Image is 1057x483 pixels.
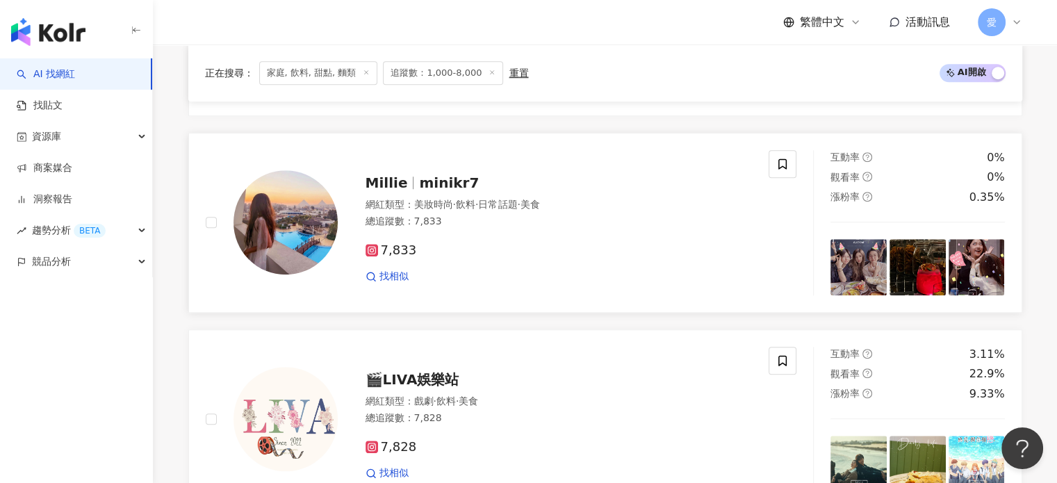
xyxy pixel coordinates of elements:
[862,349,872,359] span: question-circle
[366,270,409,284] a: 找相似
[383,61,503,85] span: 追蹤數：1,000-8,000
[17,67,75,81] a: searchAI 找網紅
[830,368,860,379] span: 觀看率
[32,215,106,246] span: 趨勢分析
[17,161,72,175] a: 商案媒合
[379,270,409,284] span: 找相似
[233,170,338,275] img: KOL Avatar
[188,133,1022,313] a: KOL AvatarMillieminikr7網紅類型：美妝時尚·飲料·日常話題·美食總追蹤數：7,8337,833找相似互動率question-circle0%觀看率question-circ...
[414,199,453,210] span: 美妝時尚
[862,152,872,162] span: question-circle
[453,199,456,210] span: ·
[800,15,844,30] span: 繁體中文
[890,239,946,295] img: post-image
[366,395,753,409] div: 網紅類型 ：
[366,215,753,229] div: 總追蹤數 ： 7,833
[478,199,517,210] span: 日常話題
[830,348,860,359] span: 互動率
[32,121,61,152] span: 資源庫
[419,174,479,191] span: minikr7
[366,411,753,425] div: 總追蹤數 ： 7,828
[74,224,106,238] div: BETA
[366,466,409,480] a: 找相似
[32,246,71,277] span: 競品分析
[233,367,338,471] img: KOL Avatar
[969,366,1005,382] div: 22.9%
[366,174,408,191] span: Millie
[862,172,872,181] span: question-circle
[475,199,478,210] span: ·
[987,170,1004,185] div: 0%
[969,386,1005,402] div: 9.33%
[456,395,459,407] span: ·
[830,191,860,202] span: 漲粉率
[366,243,417,258] span: 7,833
[17,193,72,206] a: 洞察報告
[17,226,26,236] span: rise
[459,395,478,407] span: 美食
[830,388,860,399] span: 漲粉率
[366,198,753,212] div: 網紅類型 ：
[830,172,860,183] span: 觀看率
[436,395,456,407] span: 飲料
[521,199,540,210] span: 美食
[862,388,872,398] span: question-circle
[379,466,409,480] span: 找相似
[987,150,1004,165] div: 0%
[830,239,887,295] img: post-image
[509,67,528,79] div: 重置
[949,239,1005,295] img: post-image
[11,18,85,46] img: logo
[366,371,459,388] span: 🎬LIVA娛樂站
[987,15,997,30] span: 愛
[830,152,860,163] span: 互動率
[969,347,1005,362] div: 3.11%
[969,190,1005,205] div: 0.35%
[906,15,950,28] span: 活動訊息
[456,199,475,210] span: 飲料
[414,395,434,407] span: 戲劇
[205,67,254,79] span: 正在搜尋 ：
[259,61,378,85] span: 家庭, 飲料, 甜點, 麵類
[862,192,872,202] span: question-circle
[862,368,872,378] span: question-circle
[1001,427,1043,469] iframe: Help Scout Beacon - Open
[434,395,436,407] span: ·
[366,440,417,455] span: 7,828
[517,199,520,210] span: ·
[17,99,63,113] a: 找貼文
